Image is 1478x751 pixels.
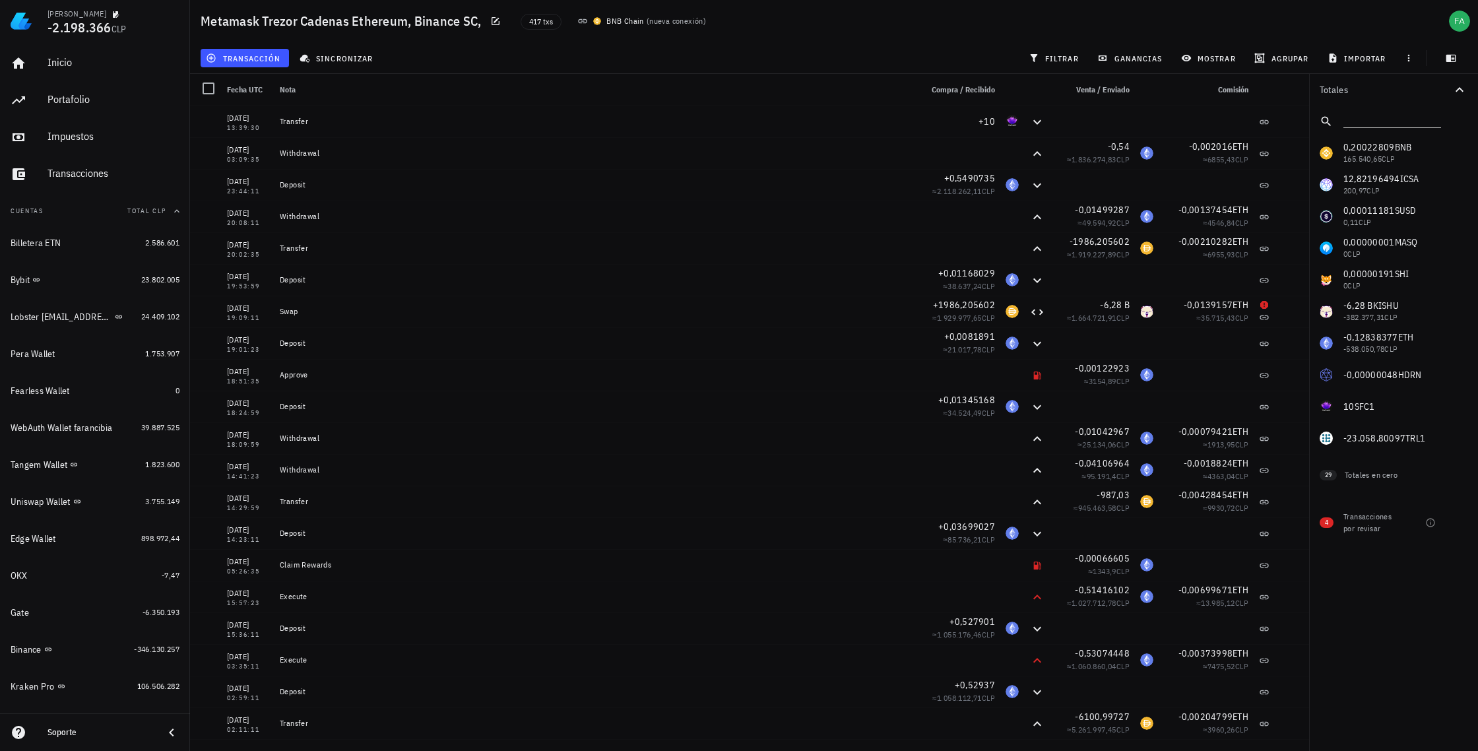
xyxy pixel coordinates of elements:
div: 23:44:11 [227,188,269,195]
div: DAI-icon [1140,495,1153,508]
div: Deposit [280,528,911,539]
span: -1986,205602 [1070,236,1130,247]
span: ≈ [943,344,995,354]
span: 1.929.977,65 [937,313,982,323]
div: Kraken Pro [11,681,55,692]
span: ≈ [1067,725,1130,735]
div: 14:23:11 [227,537,269,543]
span: CLP [982,186,995,196]
span: CLP [982,408,995,418]
span: mostrar [1184,53,1236,63]
span: ≈ [1203,503,1248,513]
span: 13.985,12 [1201,598,1235,608]
div: Bybit [11,275,30,286]
span: Venta / Enviado [1076,84,1130,94]
div: Lobster [EMAIL_ADDRESS][DOMAIN_NAME] [11,311,112,323]
div: [DATE] [227,238,269,251]
div: ETH-icon [1006,527,1019,540]
div: SFC1-icon [1006,115,1019,128]
div: Execute [280,591,911,602]
div: [DATE] [227,650,269,663]
span: ≈ [943,281,995,291]
div: Portafolio [48,93,179,106]
button: CuentasTotal CLP [5,195,185,227]
div: DAI-icon [1006,305,1019,318]
a: WebAuth Wallet farancibia 39.887.525 [5,412,185,443]
button: ganancias [1092,49,1171,67]
span: CLP [1235,503,1248,513]
span: CLP [982,535,995,544]
button: importar [1322,49,1394,67]
button: mostrar [1176,49,1244,67]
a: Inicio [5,48,185,79]
span: 24.409.102 [141,311,179,321]
div: Withdrawal [280,433,911,443]
a: Binance -346.130.257 [5,634,185,665]
span: agrupar [1257,53,1308,63]
span: -0,01042967 [1075,426,1130,438]
span: ≈ [1203,154,1248,164]
span: CLP [1235,440,1248,449]
span: ≈ [1203,440,1248,449]
span: ≈ [1077,440,1130,449]
span: -0,00428454 [1178,489,1233,501]
div: Withdrawal [280,211,911,222]
div: [DATE] [227,428,269,441]
span: -346.130.257 [134,644,179,654]
span: -2.198.366 [48,18,112,36]
span: CLP [1116,725,1130,735]
span: 3960,26 [1207,725,1235,735]
span: ≈ [1077,218,1130,228]
span: 945.463,58 [1078,503,1116,513]
a: Bybit 23.802.005 [5,264,185,296]
div: Approve [280,370,911,380]
span: filtrar [1031,53,1079,63]
span: -0,53074448 [1075,647,1130,659]
span: 3154,89 [1089,376,1116,386]
span: CLP [1235,218,1248,228]
div: Swap [280,306,911,317]
span: ETH [1233,584,1248,596]
span: CLP [1116,566,1130,576]
span: 21.017,78 [948,344,982,354]
span: -0,002016 [1189,141,1233,152]
div: Tangem Wallet [11,459,67,471]
button: sincronizar [294,49,381,67]
span: Compra / Recibido [932,84,995,94]
a: Gate -6.350.193 [5,597,185,628]
span: CLP [112,23,127,35]
div: [DATE] [227,175,269,188]
a: Uniswap Wallet 3.755.149 [5,486,185,517]
a: Tangem Wallet 1.823.600 [5,449,185,480]
div: [DATE] [227,112,269,125]
span: -0,00699671 [1178,584,1233,596]
span: CLP [1116,313,1130,323]
span: 1.836.274,83 [1072,154,1116,164]
span: ETH [1233,489,1248,501]
span: 7475,52 [1207,661,1235,671]
div: Transfer [280,116,911,127]
div: ETH-icon [1140,463,1153,476]
div: [DATE] [227,207,269,220]
span: ≈ [1196,313,1248,323]
span: Total CLP [127,207,166,215]
div: [DATE] [227,492,269,505]
div: 19:09:11 [227,315,269,321]
span: 25.134,06 [1082,440,1116,449]
div: Claim Rewards [280,560,911,570]
div: Transacciones [48,167,179,180]
span: 1343,9 [1093,566,1116,576]
div: ETH-icon [1140,432,1153,445]
span: -0,01499287 [1075,204,1130,216]
div: BNB Chain [606,15,644,28]
span: ≈ [1067,249,1130,259]
div: Totales [1320,85,1452,94]
span: Nota [280,84,296,94]
div: Edge Wallet [11,533,56,544]
span: CLP [1235,661,1248,671]
span: 1.823.600 [145,459,179,469]
a: Fearless Wallet 0 [5,375,185,407]
span: 1.060.860,04 [1072,661,1116,671]
span: 38.637,24 [948,281,982,291]
div: DAI-icon [1140,242,1153,255]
